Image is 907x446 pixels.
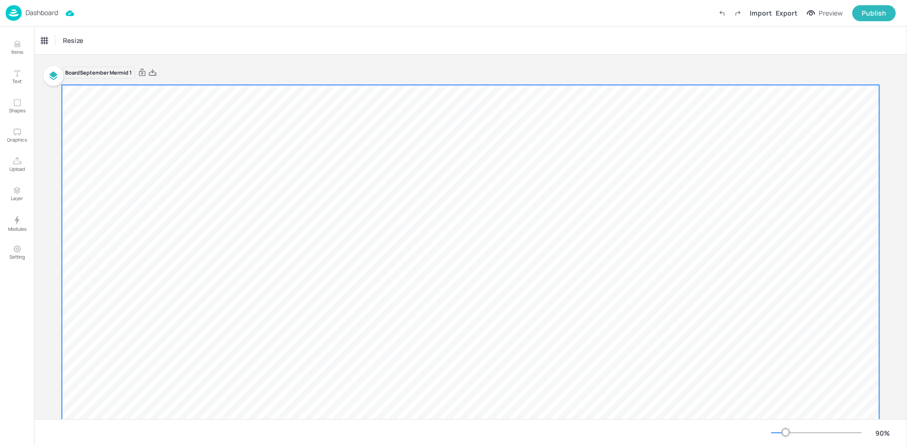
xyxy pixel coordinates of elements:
button: Publish [852,5,896,21]
div: Board September Mermid 1 [62,67,135,79]
img: logo-86c26b7e.jpg [6,5,22,21]
button: Preview [801,6,848,20]
div: Export [776,8,797,18]
div: 90 % [871,428,894,438]
span: Resize [61,35,85,45]
label: Redo (Ctrl + Y) [730,5,746,21]
div: Preview [819,8,843,18]
div: Publish [862,8,886,18]
label: Undo (Ctrl + Z) [714,5,730,21]
p: Dashboard [26,9,58,16]
div: Import [750,8,772,18]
